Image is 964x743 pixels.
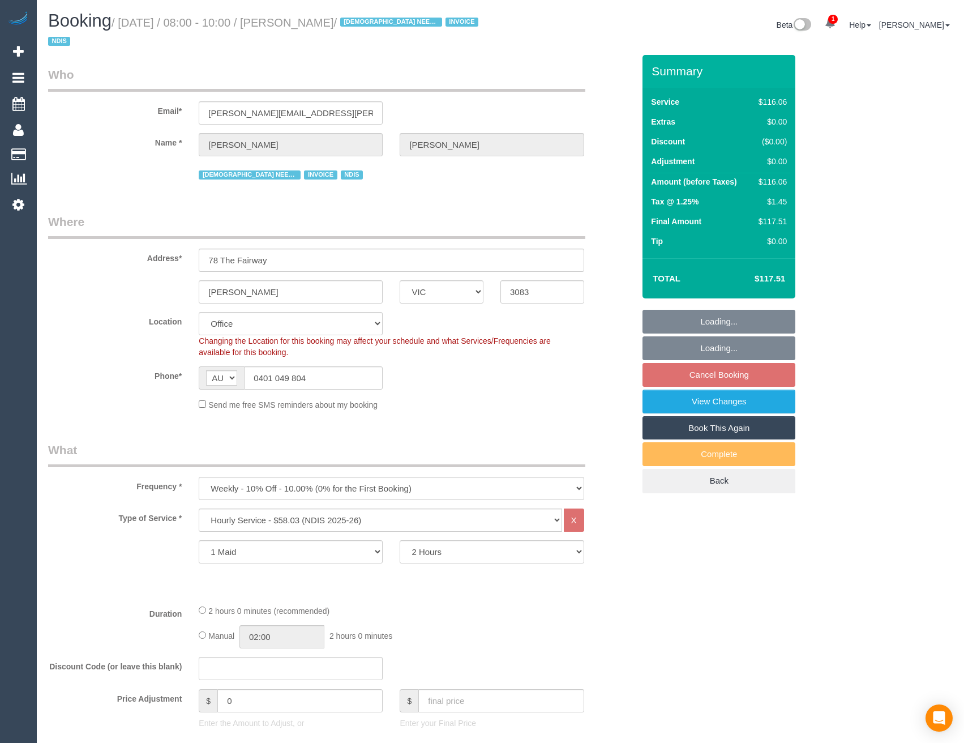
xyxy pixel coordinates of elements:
span: [DEMOGRAPHIC_DATA] NEEDED [340,18,442,27]
span: 1 [828,15,838,24]
a: Beta [777,20,812,29]
span: NDIS [341,170,363,180]
label: Duration [40,604,190,620]
legend: Who [48,66,585,92]
label: Address* [40,249,190,264]
strong: Total [653,274,680,283]
img: New interface [792,18,811,33]
span: Booking [48,11,112,31]
a: 1 [819,11,841,36]
div: $0.00 [754,116,787,127]
img: Automaid Logo [7,11,29,27]
div: $116.06 [754,96,787,108]
div: $0.00 [754,236,787,247]
a: View Changes [642,390,795,413]
p: Enter the Amount to Adjust, or [199,718,383,729]
label: Tip [651,236,663,247]
label: Extras [651,116,675,127]
label: Discount [651,136,685,147]
label: Price Adjustment [40,689,190,704]
a: Book This Again [642,416,795,440]
span: $ [400,689,418,712]
legend: Where [48,213,585,239]
label: Final Amount [651,216,701,227]
span: INVOICE [445,18,478,27]
div: $1.45 [754,196,787,207]
div: ($0.00) [754,136,787,147]
input: Post Code* [500,280,584,304]
span: $ [199,689,217,712]
span: Changing the Location for this booking may affect your schedule and what Services/Frequencies are... [199,336,551,357]
a: [PERSON_NAME] [879,20,950,29]
input: Suburb* [199,280,383,304]
label: Adjustment [651,156,695,167]
span: 2 hours 0 minutes [329,631,392,640]
span: Send me free SMS reminders about my booking [208,400,378,409]
label: Service [651,96,679,108]
div: $117.51 [754,216,787,227]
span: Manual [208,631,234,640]
small: / [DATE] / 08:00 - 10:00 / [PERSON_NAME] [48,16,482,48]
label: Amount (before Taxes) [651,176,736,187]
div: $0.00 [754,156,787,167]
legend: What [48,442,585,467]
input: Phone* [244,366,383,390]
span: 2 hours 0 minutes (recommended) [208,607,329,616]
label: Type of Service * [40,509,190,524]
span: NDIS [48,37,70,46]
label: Name * [40,133,190,148]
label: Email* [40,101,190,117]
label: Tax @ 1.25% [651,196,699,207]
span: [DEMOGRAPHIC_DATA] NEEDED [199,170,301,180]
label: Phone* [40,366,190,382]
p: Enter your Final Price [400,718,584,729]
input: First Name* [199,133,383,156]
a: Help [849,20,871,29]
input: Email* [199,101,383,125]
span: INVOICE [304,170,337,180]
label: Frequency * [40,477,190,492]
div: Open Intercom Messenger [926,704,953,732]
a: Back [642,469,795,493]
label: Discount Code (or leave this blank) [40,657,190,672]
h3: Summary [652,65,790,78]
label: Location [40,312,190,327]
input: Last Name* [400,133,584,156]
h4: $117.51 [721,274,785,284]
input: final price [418,689,584,712]
div: $116.06 [754,176,787,187]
